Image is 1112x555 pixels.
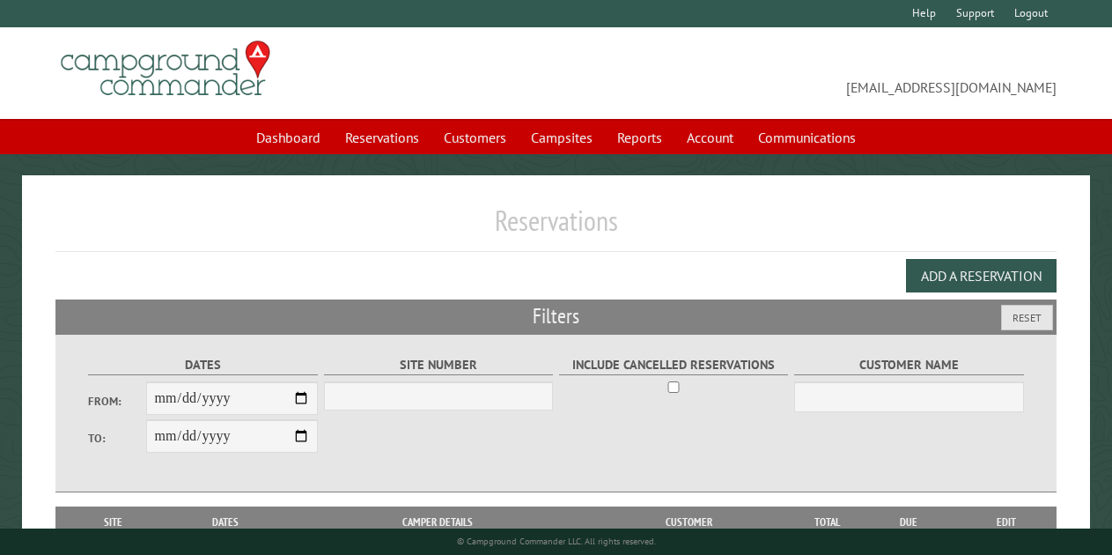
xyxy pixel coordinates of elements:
a: Communications [747,121,866,154]
h1: Reservations [55,203,1057,252]
label: Include Cancelled Reservations [559,355,789,375]
a: Campsites [520,121,603,154]
th: Total [792,507,862,538]
label: Customer Name [794,355,1024,375]
a: Account [676,121,744,154]
th: Due [862,507,955,538]
th: Camper Details [289,507,585,538]
a: Reports [607,121,673,154]
img: Campground Commander [55,34,276,103]
label: Site Number [324,355,554,375]
a: Dashboard [246,121,331,154]
th: Edit [956,507,1057,538]
label: Dates [88,355,318,375]
label: From: [88,393,145,410]
th: Customer [586,507,792,538]
h2: Filters [55,300,1057,333]
th: Site [64,507,161,538]
small: © Campground Commander LLC. All rights reserved. [457,536,656,547]
label: To: [88,430,145,447]
th: Dates [161,507,289,538]
button: Add a Reservation [906,259,1057,292]
button: Reset [1001,305,1053,330]
span: [EMAIL_ADDRESS][DOMAIN_NAME] [556,48,1057,98]
a: Reservations [335,121,430,154]
a: Customers [433,121,517,154]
